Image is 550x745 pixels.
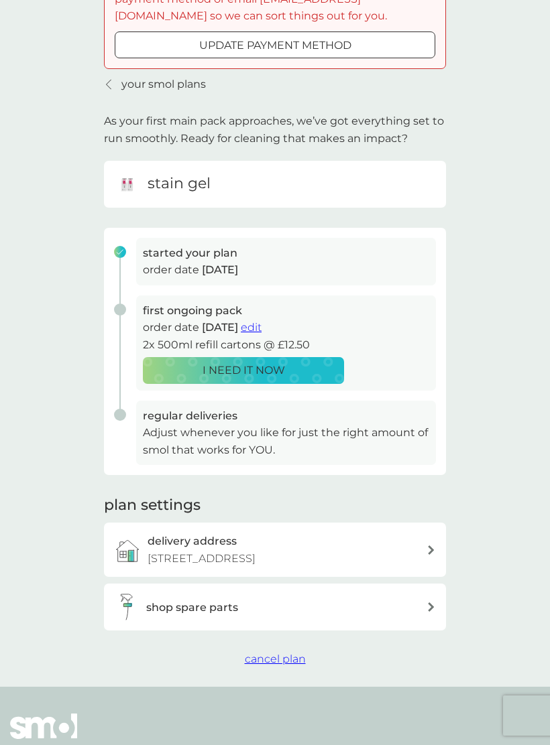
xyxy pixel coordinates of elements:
[245,651,306,668] button: cancel plan
[104,584,446,630] button: shop spare parts
[143,245,429,262] h3: started your plan
[148,550,256,567] p: [STREET_ADDRESS]
[104,113,446,147] p: As your first main pack approaches, we’ve got everything set to run smoothly. Ready for cleaning ...
[121,76,206,93] p: your smol plans
[143,319,429,336] p: order date
[148,533,237,550] h3: delivery address
[146,599,238,616] h3: shop spare parts
[114,171,141,198] img: stain gel
[104,495,201,516] h2: plan settings
[199,37,351,54] p: update payment method
[143,357,344,384] button: I NEED IT NOW
[143,407,429,425] h3: regular deliveries
[143,336,429,354] p: 2x 500ml refill cartons @ £12.50
[143,302,429,320] h3: first ongoing pack
[241,319,262,336] button: edit
[143,261,429,279] p: order date
[148,174,211,194] h6: stain gel
[203,362,285,379] p: I NEED IT NOW
[241,321,262,334] span: edit
[245,653,306,665] span: cancel plan
[143,424,429,458] p: Adjust whenever you like for just the right amount of smol that works for YOU.
[104,76,206,93] a: your smol plans
[104,523,446,577] a: delivery address[STREET_ADDRESS]
[115,31,435,58] button: update payment method
[202,321,238,334] span: [DATE]
[202,263,238,276] span: [DATE]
